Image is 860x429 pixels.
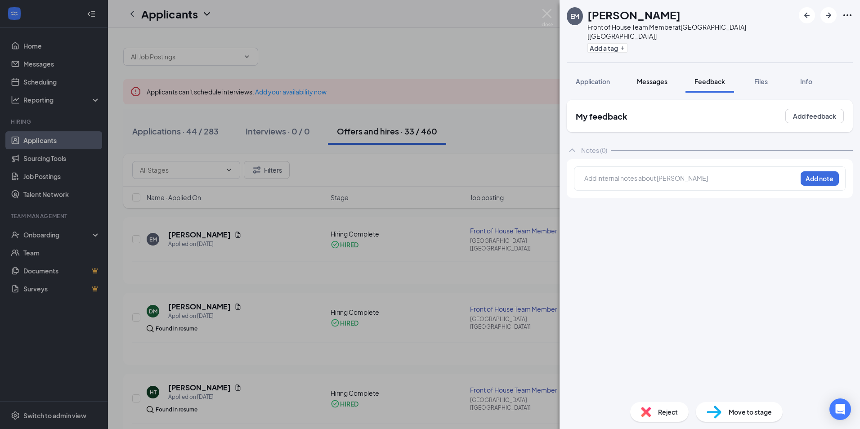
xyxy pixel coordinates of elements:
h2: My feedback [576,111,627,122]
svg: ArrowRight [823,10,834,21]
button: Add feedback [785,109,844,123]
svg: ChevronUp [567,145,578,156]
svg: Ellipses [842,10,853,21]
span: Info [800,77,812,85]
h1: [PERSON_NAME] [587,7,681,22]
div: EM [570,12,579,21]
div: Front of House Team Member at [GEOGRAPHIC_DATA] [[GEOGRAPHIC_DATA]] [587,22,794,40]
div: Open Intercom Messenger [829,398,851,420]
button: ArrowRight [820,7,837,23]
div: Notes (0) [581,146,607,155]
span: Files [754,77,768,85]
span: Reject [658,407,678,417]
svg: ArrowLeftNew [802,10,812,21]
span: Application [576,77,610,85]
span: Messages [637,77,667,85]
button: ArrowLeftNew [799,7,815,23]
button: Add note [801,171,839,186]
button: PlusAdd a tag [587,43,627,53]
span: Move to stage [729,407,772,417]
svg: Plus [620,45,625,51]
span: Feedback [694,77,725,85]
